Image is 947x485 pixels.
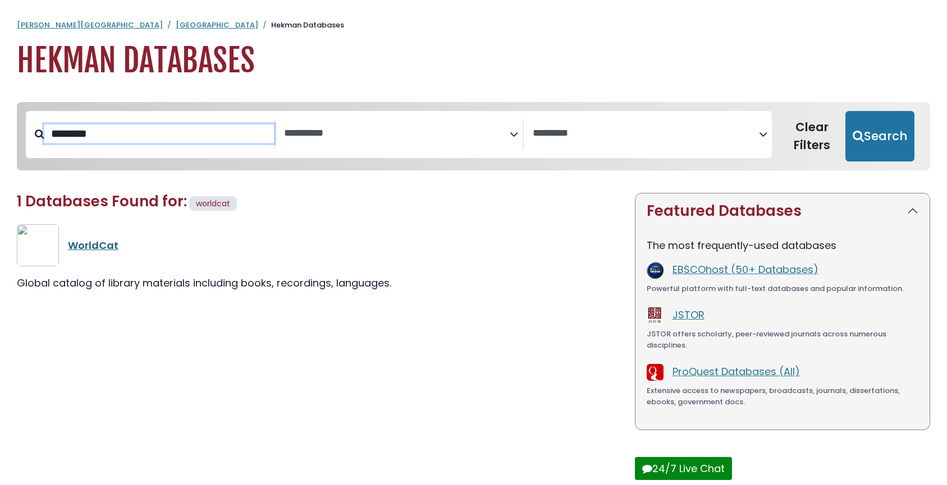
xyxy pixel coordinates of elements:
[44,124,274,143] input: Search database by title or keyword
[647,329,918,350] div: JSTOR offers scholarly, peer-reviewed journals across numerous disciplines.
[672,308,704,322] a: JSTOR
[17,42,930,80] h1: Hekman Databases
[196,198,230,209] span: worldcat
[779,111,845,161] button: Clear Filters
[635,457,732,480] button: 24/7 Live Chat
[672,262,818,276] a: EBSCOhost (50+ Databases)
[68,238,118,252] a: WorldCat
[17,20,163,30] a: [PERSON_NAME][GEOGRAPHIC_DATA]
[635,193,930,229] button: Featured Databases
[258,20,344,31] li: Hekman Databases
[17,102,930,170] nav: Search filters
[845,111,914,161] button: Submit for Search Results
[17,275,621,290] div: Global catalog of library materials including books, recordings, languages.
[17,20,930,31] nav: breadcrumb
[176,20,258,30] a: [GEOGRAPHIC_DATA]
[284,128,510,140] textarea: Search
[672,364,800,378] a: ProQuest Databases (All)
[647,238,918,253] p: The most frequently-used databases
[17,191,187,211] span: 1 Databases Found for:
[647,283,918,294] div: Powerful platform with full-text databases and popular information.
[647,385,918,407] div: Extensive access to newspapers, broadcasts, journals, dissertations, ebooks, government docs.
[533,128,759,140] textarea: Search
